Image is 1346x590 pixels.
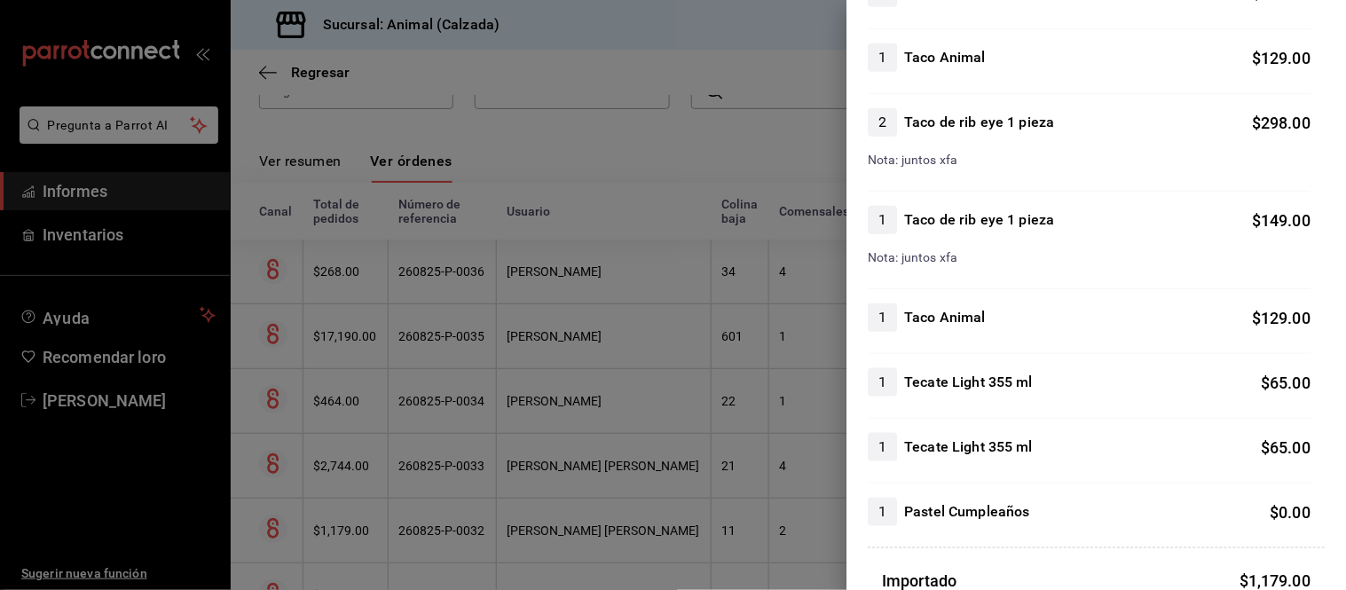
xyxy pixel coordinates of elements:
[904,438,1033,455] font: Tecate Light 355 ml
[1261,211,1311,230] font: 149.00
[904,374,1033,390] font: Tecate Light 355 ml
[878,114,886,130] font: 2
[878,309,886,326] font: 1
[878,374,886,390] font: 1
[1261,114,1311,132] font: 298.00
[904,503,1029,520] font: Pastel Cumpleaños
[904,211,1054,228] font: Taco de rib eye 1 pieza
[1270,503,1279,522] font: $
[1252,211,1261,230] font: $
[1252,114,1261,132] font: $
[1279,503,1311,522] font: 0.00
[1252,49,1261,67] font: $
[878,438,886,455] font: 1
[1261,374,1270,392] font: $
[1270,438,1311,457] font: 65.00
[878,211,886,228] font: 1
[904,309,985,326] font: Taco Animal
[904,114,1054,130] font: Taco de rib eye 1 pieza
[868,250,957,264] font: Nota: juntos xfa
[1261,438,1270,457] font: $
[904,49,985,66] font: Taco Animal
[878,49,886,66] font: 1
[1270,374,1311,392] font: 65.00
[1252,309,1261,327] font: $
[1261,309,1311,327] font: 129.00
[1261,49,1311,67] font: 129.00
[878,503,886,520] font: 1
[868,153,957,167] font: Nota: juntos xfa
